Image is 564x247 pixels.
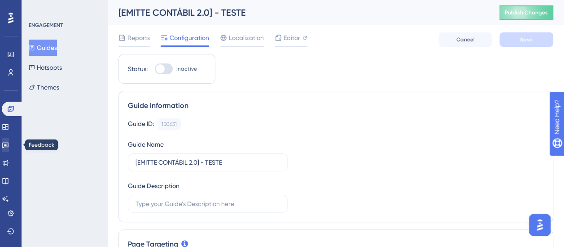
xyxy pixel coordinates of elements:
div: Guide Description [128,180,179,191]
div: 150631 [162,121,177,128]
span: Cancel [456,36,475,43]
input: Type your Guide’s Description here [136,199,280,209]
span: Editor [284,32,300,43]
div: Guide Name [128,139,164,150]
div: [EMITTE CONTÁBIL 2.0] - TESTE [118,6,477,19]
button: Cancel [438,32,492,47]
span: Inactive [176,65,197,72]
span: Localization [229,32,264,43]
span: Save [520,36,533,43]
iframe: UserGuiding AI Assistant Launcher [526,211,553,238]
button: Publish Changes [499,5,553,20]
button: Themes [29,79,59,95]
button: Hotspots [29,59,62,76]
div: Guide Information [128,100,544,111]
button: Guides [29,40,57,56]
span: Publish Changes [505,9,548,16]
span: Configuration [170,32,209,43]
div: ENGAGEMENT [29,22,63,29]
span: Need Help? [21,2,56,13]
div: Guide ID: [128,118,154,130]
input: Type your Guide’s Name here [136,157,280,167]
div: Status: [128,63,148,74]
span: Reports [127,32,150,43]
button: Save [499,32,553,47]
